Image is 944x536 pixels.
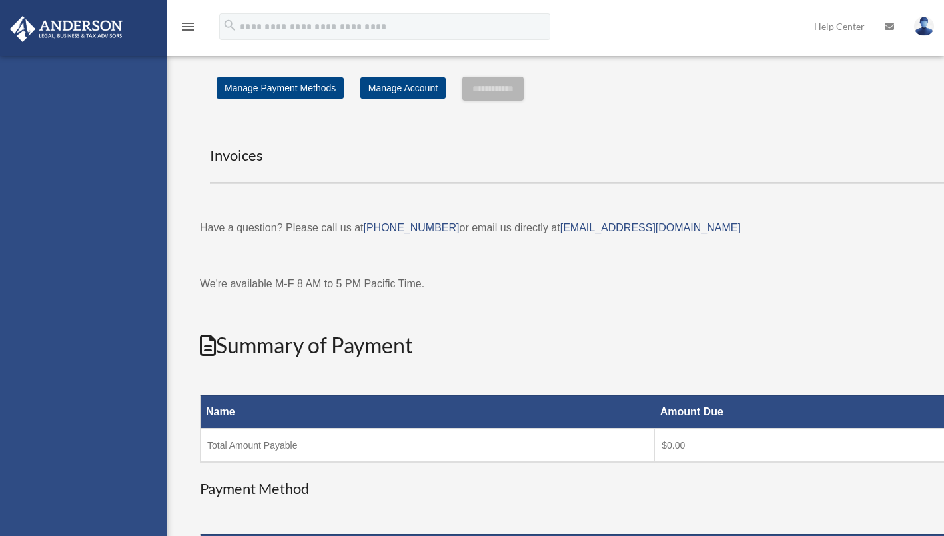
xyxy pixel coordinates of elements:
[914,17,934,36] img: User Pic
[560,222,741,233] a: [EMAIL_ADDRESS][DOMAIN_NAME]
[180,23,196,35] a: menu
[363,222,459,233] a: [PHONE_NUMBER]
[360,77,446,99] a: Manage Account
[223,18,237,33] i: search
[6,16,127,42] img: Anderson Advisors Platinum Portal
[217,77,344,99] a: Manage Payment Methods
[180,19,196,35] i: menu
[201,429,655,462] td: Total Amount Payable
[201,395,655,429] th: Name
